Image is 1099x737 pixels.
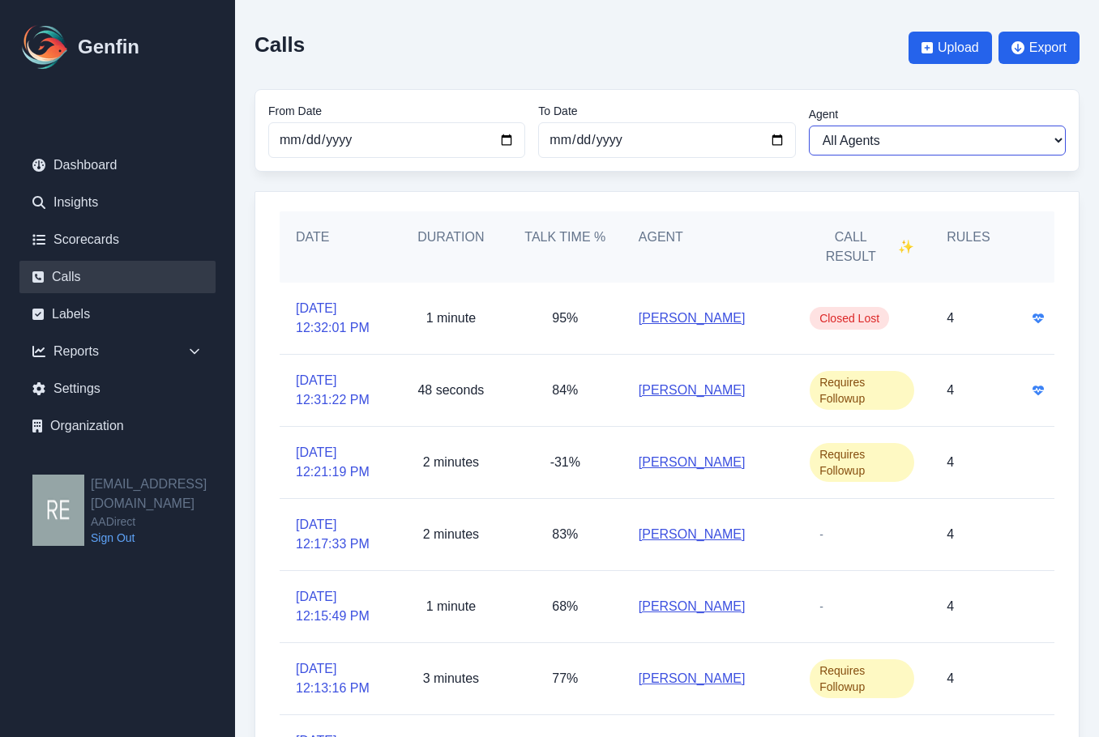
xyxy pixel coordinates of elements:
[19,335,216,368] div: Reports
[639,525,746,544] a: [PERSON_NAME]
[19,21,71,73] img: Logo
[552,309,578,328] p: 95%
[19,298,216,330] a: Labels
[639,597,746,616] a: [PERSON_NAME]
[296,228,378,247] h5: Date
[19,373,216,405] a: Settings
[296,299,378,338] a: [DATE] 12:32:01 PM
[91,513,235,530] span: AADirect
[423,453,479,472] p: 2 minutes
[810,443,914,482] span: Requires Followup
[268,103,525,119] label: From Date
[296,587,378,626] a: [DATE] 12:15:49 PM
[524,228,606,247] h5: Talk Time %
[19,186,216,219] a: Insights
[639,453,746,472] a: [PERSON_NAME]
[417,381,484,400] p: 48 seconds
[947,228,990,266] h5: Rules
[552,525,578,544] p: 83%
[550,453,580,472] p: -31%
[296,659,378,698] a: [DATE] 12:13:16 PM
[810,595,833,618] span: -
[810,307,889,330] span: Closed Lost
[19,149,216,181] a: Dashboard
[1029,38,1067,58] span: Export
[91,475,235,513] h2: [EMAIL_ADDRESS][DOMAIN_NAME]
[552,597,578,616] p: 68%
[19,410,216,442] a: Organization
[552,381,578,400] p: 84%
[810,523,833,546] span: -
[296,443,378,482] a: [DATE] 12:21:19 PM
[938,38,979,58] span: Upload
[538,103,795,119] label: To Date
[947,453,954,472] p: 4
[426,309,476,328] p: 1 minute
[296,371,378,410] a: [DATE] 12:31:22 PM
[426,597,476,616] p: 1 minute
[639,669,746,688] a: [PERSON_NAME]
[810,228,914,266] h5: Call Result
[296,515,378,554] a: [DATE] 12:17:33 PM
[909,32,992,64] button: Upload
[898,237,914,257] span: ✨
[639,228,683,266] h5: Agent
[639,381,746,400] a: [PERSON_NAME]
[78,34,139,60] h1: Genfin
[810,371,914,410] span: Requires Followup
[809,106,1066,122] label: Agent
[639,309,746,328] a: [PERSON_NAME]
[552,669,578,688] p: 77%
[947,597,954,616] p: 4
[999,32,1080,64] button: Export
[947,525,954,544] p: 4
[410,228,492,247] h5: Duration
[19,261,216,293] a: Calls
[91,530,235,546] a: Sign Out
[423,669,479,688] p: 3 minutes
[947,381,954,400] p: 4
[19,224,216,256] a: Scorecards
[947,309,954,328] p: 4
[810,659,914,698] span: Requires Followup
[947,669,954,688] p: 4
[423,525,479,544] p: 2 minutes
[32,475,84,546] img: resqueda@aadirect.com
[254,32,305,57] h2: Calls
